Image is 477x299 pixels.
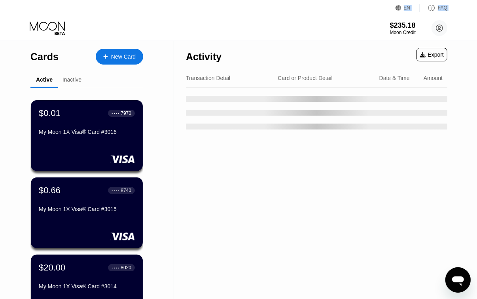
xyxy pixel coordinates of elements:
[390,30,416,35] div: Moon Credit
[416,48,447,61] div: Export
[36,76,53,83] div: Active
[30,51,59,63] div: Cards
[31,177,143,248] div: $0.66● ● ● ●8740My Moon 1X Visa® Card #3015
[39,108,61,118] div: $0.01
[39,263,65,273] div: $20.00
[404,5,411,11] div: EN
[121,265,131,270] div: 8020
[39,185,61,196] div: $0.66
[186,75,230,81] div: Transaction Detail
[121,188,131,193] div: 8740
[278,75,333,81] div: Card or Product Detail
[96,49,143,65] div: New Card
[31,100,143,171] div: $0.01● ● ● ●7970My Moon 1X Visa® Card #3016
[390,21,416,30] div: $235.18
[420,4,447,12] div: FAQ
[186,51,221,63] div: Activity
[112,189,119,192] div: ● ● ● ●
[111,53,136,60] div: New Card
[112,267,119,269] div: ● ● ● ●
[39,283,135,289] div: My Moon 1X Visa® Card #3014
[112,112,119,114] div: ● ● ● ●
[39,206,135,212] div: My Moon 1X Visa® Card #3015
[420,51,444,58] div: Export
[438,5,447,11] div: FAQ
[62,76,81,83] div: Inactive
[396,4,420,12] div: EN
[39,129,135,135] div: My Moon 1X Visa® Card #3016
[445,267,471,293] iframe: Button to launch messaging window
[424,75,443,81] div: Amount
[379,75,410,81] div: Date & Time
[390,21,416,35] div: $235.18Moon Credit
[121,110,131,116] div: 7970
